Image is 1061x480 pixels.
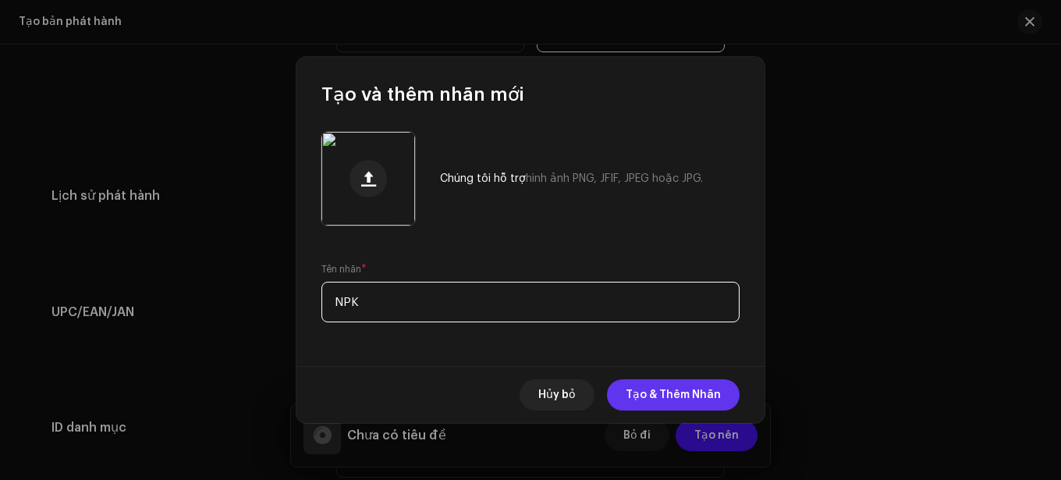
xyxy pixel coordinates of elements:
font: Tạo & Thêm Nhãn [626,389,721,400]
font: hình ảnh PNG, JFIF, JPEG hoặc JPG. [526,173,703,184]
input: Nhập gì đó... [321,282,740,322]
button: Hủy bỏ [520,379,594,411]
font: Chúng tôi hỗ trợ [440,173,526,184]
font: Tạo và thêm nhãn mới [321,85,524,104]
font: Hủy bỏ [538,389,576,400]
button: Tạo & Thêm Nhãn [607,379,740,411]
font: Tên nhãn [321,265,361,274]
